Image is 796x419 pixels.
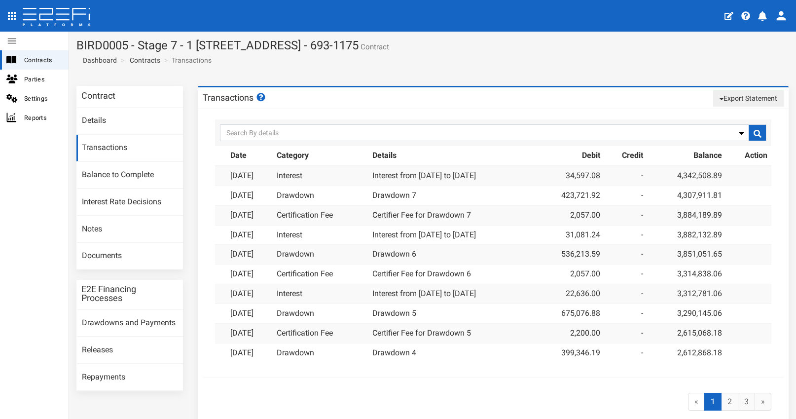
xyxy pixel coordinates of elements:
[721,393,738,411] a: 2
[220,124,766,141] input: Search By details
[273,304,368,323] td: Drawdown
[372,249,416,259] a: Drawdown 6
[273,225,368,245] td: Interest
[79,55,117,65] a: Dashboard
[713,90,784,107] button: Export Statement
[534,166,604,186] td: 34,597.08
[647,343,725,362] td: 2,612,868.18
[647,284,725,304] td: 3,312,781.06
[534,284,604,304] td: 22,636.00
[534,225,604,245] td: 31,081.24
[230,249,253,259] a: [DATE]
[273,186,368,205] td: Drawdown
[534,265,604,284] td: 2,057.00
[372,190,416,200] a: Drawdown 7
[226,146,273,166] th: Date
[24,54,61,66] span: Contracts
[604,205,648,225] td: -
[372,210,471,220] a: Certifier Fee for Drawdown 7
[647,265,725,284] td: 3,314,838.06
[230,348,253,357] a: [DATE]
[372,328,471,338] a: Certifier Fee for Drawdown 5
[534,146,604,166] th: Debit
[604,265,648,284] td: -
[372,171,476,180] a: Interest from [DATE] to [DATE]
[273,146,368,166] th: Category
[24,93,61,104] span: Settings
[647,166,725,186] td: 4,342,508.89
[604,225,648,245] td: -
[604,323,648,343] td: -
[534,205,604,225] td: 2,057.00
[372,289,476,298] a: Interest from [DATE] to [DATE]
[273,343,368,362] td: Drawdown
[76,162,183,189] a: Balance to Complete
[79,56,117,64] span: Dashboard
[647,186,725,205] td: 4,307,911.81
[162,55,212,65] li: Transactions
[76,108,183,134] a: Details
[230,230,253,239] a: [DATE]
[273,166,368,186] td: Interest
[647,323,725,343] td: 2,615,068.18
[76,310,183,337] a: Drawdowns and Payments
[738,393,755,411] a: 3
[359,43,389,51] small: Contract
[273,245,368,265] td: Drawdown
[604,304,648,323] td: -
[755,393,771,411] a: »
[130,55,160,65] a: Contracts
[273,323,368,343] td: Certification Fee
[726,146,771,166] th: Action
[647,225,725,245] td: 3,882,132.89
[604,245,648,265] td: -
[372,348,416,357] a: Drawdown 4
[604,146,648,166] th: Credit
[273,284,368,304] td: Interest
[230,289,253,298] a: [DATE]
[604,343,648,362] td: -
[81,91,115,100] h3: Contract
[647,146,725,166] th: Balance
[273,205,368,225] td: Certification Fee
[647,304,725,323] td: 3,290,145.06
[647,205,725,225] td: 3,884,189.89
[647,245,725,265] td: 3,851,051.65
[24,112,61,123] span: Reports
[24,74,61,85] span: Parties
[76,189,183,216] a: Interest Rate Decisions
[230,171,253,180] a: [DATE]
[604,186,648,205] td: -
[372,269,471,278] a: Certifier Fee for Drawdown 6
[688,393,705,411] span: «
[81,285,178,303] h3: E2E Financing Processes
[534,323,604,343] td: 2,200.00
[230,269,253,278] a: [DATE]
[230,190,253,200] a: [DATE]
[76,243,183,269] a: Documents
[534,245,604,265] td: 536,213.59
[368,146,534,166] th: Details
[230,210,253,220] a: [DATE]
[230,328,253,338] a: [DATE]
[76,337,183,364] a: Releases
[534,186,604,205] td: 423,721.92
[203,93,267,102] h3: Transactions
[76,364,183,391] a: Repayments
[273,265,368,284] td: Certification Fee
[372,308,416,318] a: Drawdown 5
[76,216,183,243] a: Notes
[704,393,722,411] span: 1
[604,284,648,304] td: -
[76,135,183,161] a: Transactions
[372,230,476,239] a: Interest from [DATE] to [DATE]
[534,304,604,323] td: 675,076.88
[230,308,253,318] a: [DATE]
[604,166,648,186] td: -
[534,343,604,362] td: 399,346.19
[76,39,789,52] h1: BIRD0005 - Stage 7 - 1 [STREET_ADDRESS] - 693-1175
